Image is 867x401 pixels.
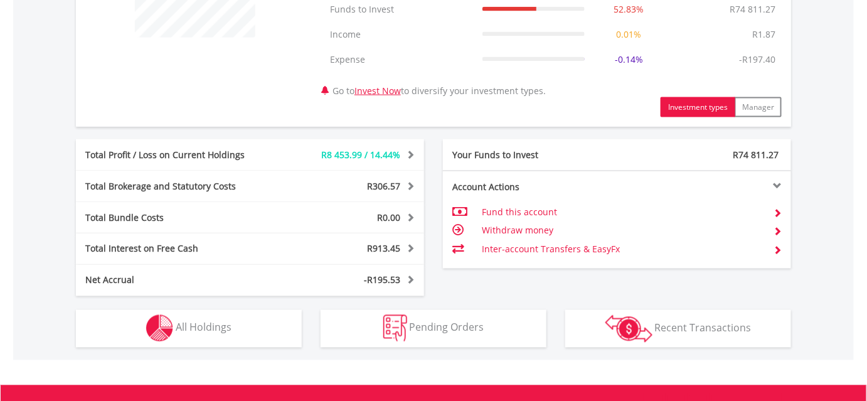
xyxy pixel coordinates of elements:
td: Expense [324,47,476,72]
div: Total Bundle Costs [76,211,279,224]
span: R74 811.27 [733,149,779,161]
span: All Holdings [176,321,231,334]
img: holdings-wht.png [146,315,173,342]
button: Pending Orders [321,310,546,348]
td: 0.01% [591,22,668,47]
span: Recent Transactions [655,321,752,334]
span: Pending Orders [410,321,484,334]
span: R0.00 [377,211,400,223]
button: Recent Transactions [565,310,791,348]
td: -R197.40 [733,47,782,72]
td: R1.87 [746,22,782,47]
span: R306.57 [367,180,400,192]
span: R8 453.99 / 14.44% [321,149,400,161]
button: Investment types [661,97,735,117]
div: Account Actions [443,181,617,193]
button: Manager [735,97,782,117]
img: pending_instructions-wht.png [383,315,407,342]
span: R913.45 [367,243,400,255]
td: Inter-account Transfers & EasyFx [482,240,763,259]
div: Total Interest on Free Cash [76,243,279,255]
span: -R195.53 [364,274,400,286]
div: Your Funds to Invest [443,149,617,161]
td: Fund this account [482,203,763,222]
div: Total Brokerage and Statutory Costs [76,180,279,193]
img: transactions-zar-wht.png [605,315,652,343]
td: Withdraw money [482,222,763,240]
a: Invest Now [354,85,401,97]
td: Income [324,22,476,47]
div: Total Profit / Loss on Current Holdings [76,149,279,161]
td: -0.14% [591,47,668,72]
div: Net Accrual [76,274,279,287]
button: All Holdings [76,310,302,348]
